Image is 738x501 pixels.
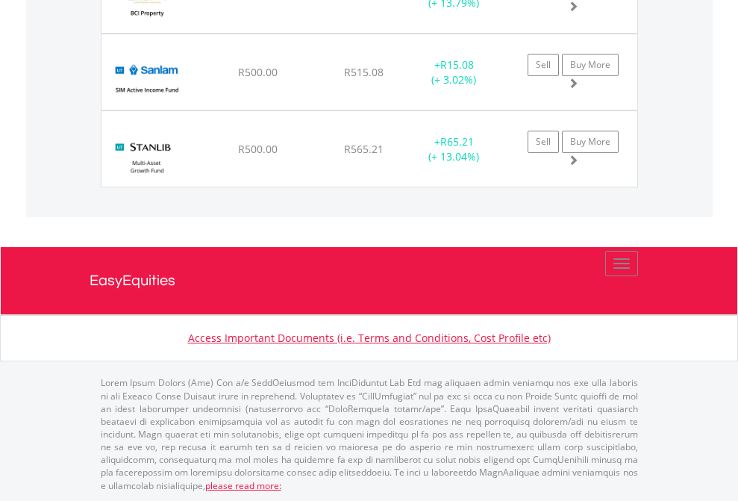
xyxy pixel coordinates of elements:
div: + (+ 3.02%) [407,57,501,87]
a: Buy More [562,54,619,76]
a: Buy More [562,131,619,153]
div: + (+ 13.04%) [407,134,501,164]
p: Lorem Ipsum Dolors (Ame) Con a/e SeddOeiusmod tem InciDiduntut Lab Etd mag aliquaen admin veniamq... [101,376,638,491]
span: R15.08 [440,57,474,72]
a: EasyEquities [90,247,649,314]
span: R65.21 [440,134,474,149]
img: UT.ZA.STMGC3.png [109,130,184,183]
span: R500.00 [238,142,278,156]
a: Sell [528,54,559,76]
span: R565.21 [344,142,384,156]
img: UT.ZA.SIAB4.png [109,53,184,106]
a: Sell [528,131,559,153]
a: please read more: [205,479,281,492]
span: R500.00 [238,65,278,79]
a: Access Important Documents (i.e. Terms and Conditions, Cost Profile etc) [188,331,551,345]
span: R515.08 [344,65,384,79]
